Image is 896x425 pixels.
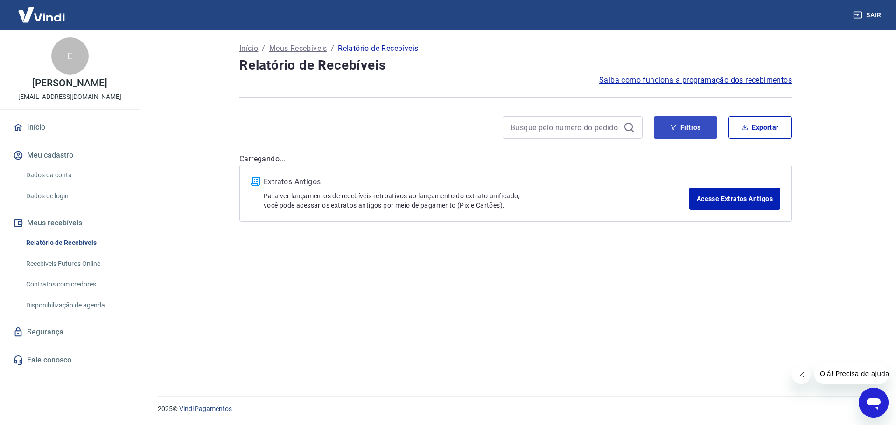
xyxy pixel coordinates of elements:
[11,0,72,29] img: Vindi
[22,296,128,315] a: Disponibilização de agenda
[179,405,232,412] a: Vindi Pagamentos
[18,92,121,102] p: [EMAIL_ADDRESS][DOMAIN_NAME]
[239,153,792,165] p: Carregando...
[269,43,327,54] a: Meus Recebíveis
[251,177,260,186] img: ícone
[859,388,889,418] iframe: Botão para abrir a janela de mensagens
[851,7,885,24] button: Sair
[792,365,811,384] iframe: Fechar mensagem
[158,404,874,414] p: 2025 ©
[22,233,128,252] a: Relatório de Recebíveis
[331,43,334,54] p: /
[599,75,792,86] a: Saiba como funciona a programação dos recebimentos
[239,56,792,75] h4: Relatório de Recebíveis
[654,116,717,139] button: Filtros
[11,322,128,342] a: Segurança
[264,176,689,188] p: Extratos Antigos
[11,350,128,370] a: Fale conosco
[22,275,128,294] a: Contratos com credores
[728,116,792,139] button: Exportar
[51,37,89,75] div: E
[689,188,780,210] a: Acesse Extratos Antigos
[32,78,107,88] p: [PERSON_NAME]
[338,43,418,54] p: Relatório de Recebíveis
[239,43,258,54] a: Início
[22,166,128,185] a: Dados da conta
[22,254,128,273] a: Recebíveis Futuros Online
[814,363,889,384] iframe: Mensagem da empresa
[264,191,689,210] p: Para ver lançamentos de recebíveis retroativos ao lançamento do extrato unificado, você pode aces...
[511,120,620,134] input: Busque pelo número do pedido
[6,7,78,14] span: Olá! Precisa de ajuda?
[11,117,128,138] a: Início
[262,43,265,54] p: /
[22,187,128,206] a: Dados de login
[11,213,128,233] button: Meus recebíveis
[11,145,128,166] button: Meu cadastro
